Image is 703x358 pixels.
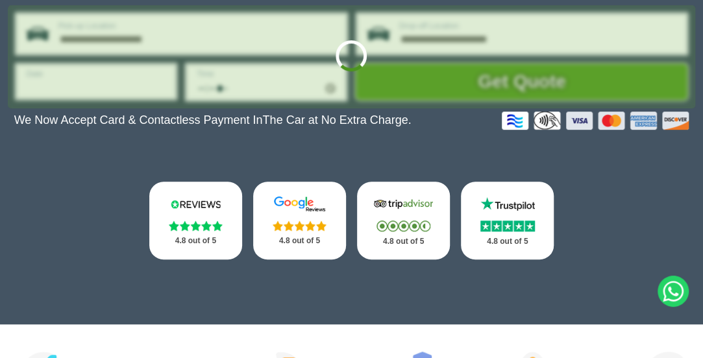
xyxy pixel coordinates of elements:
span: The Car at No Extra Charge. [263,113,412,126]
img: Reviews.io [164,196,228,212]
p: 4.8 out of 5 [371,233,436,250]
p: 4.8 out of 5 [475,233,539,250]
p: 4.8 out of 5 [267,233,332,249]
a: Reviews.io Stars 4.8 out of 5 [149,182,242,259]
a: Tripadvisor Stars 4.8 out of 5 [357,182,450,259]
img: Stars [376,221,430,232]
img: Trustpilot [475,196,539,212]
img: Stars [169,221,223,231]
img: Stars [480,221,535,232]
img: Stars [273,221,327,231]
img: Tripadvisor [371,196,436,212]
a: Trustpilot Stars 4.8 out of 5 [461,182,554,259]
p: 4.8 out of 5 [164,233,228,249]
img: Google [267,196,332,212]
p: We Now Accept Card & Contactless Payment In [14,113,412,127]
img: Credit And Debit Cards [502,112,689,130]
a: Google Stars 4.8 out of 5 [253,182,346,259]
